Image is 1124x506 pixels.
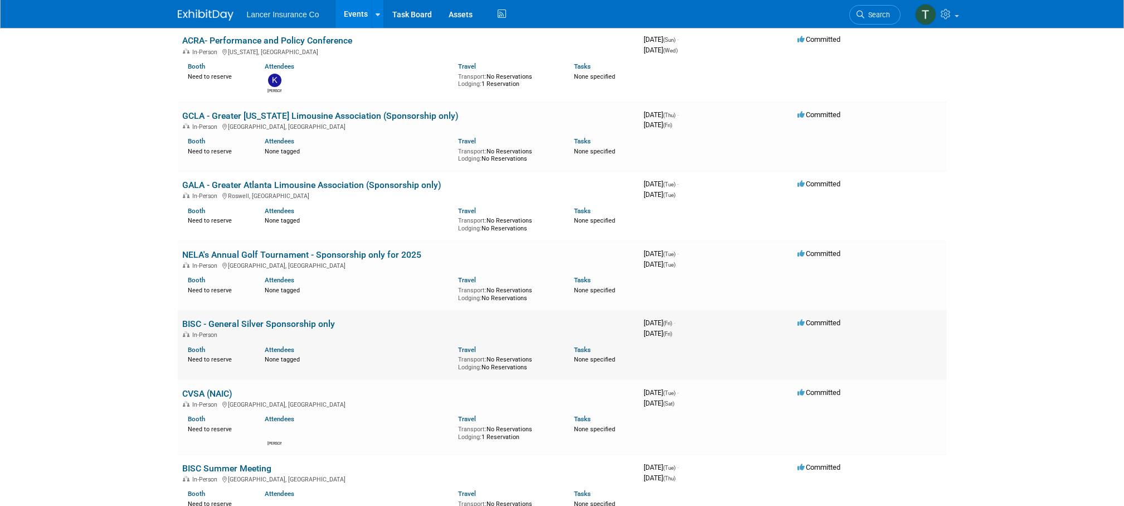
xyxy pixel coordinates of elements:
div: No Reservations 1 Reservation [458,423,557,441]
span: - [677,249,679,258]
span: Committed [797,388,840,397]
a: Tasks [574,207,591,215]
span: (Sun) [663,37,675,43]
div: Need to reserve [188,354,249,364]
div: Roswell, [GEOGRAPHIC_DATA] [182,191,635,200]
span: Transport: [458,426,486,433]
div: None tagged [265,354,450,364]
img: In-Person Event [183,401,189,407]
div: [GEOGRAPHIC_DATA], [GEOGRAPHIC_DATA] [182,399,635,408]
span: [DATE] [644,180,679,188]
a: Attendees [265,490,294,498]
span: [DATE] [644,35,679,44]
span: - [677,35,679,44]
span: Committed [797,110,840,119]
a: Search [849,5,901,25]
span: (Fri) [663,331,672,337]
span: [DATE] [644,121,672,129]
span: Transport: [458,217,486,224]
span: None specified [574,148,615,155]
a: GCLA - Greater [US_STATE] Limousine Association (Sponsorship only) [182,110,459,121]
a: Attendees [265,346,294,354]
span: [DATE] [644,474,675,482]
a: CVSA (NAIC) [182,388,232,399]
a: Attendees [265,207,294,215]
a: BISC Summer Meeting [182,463,271,474]
span: [DATE] [644,249,679,258]
span: Committed [797,463,840,471]
img: In-Person Event [183,476,189,481]
a: Attendees [265,276,294,284]
span: Lodging: [458,433,481,441]
div: kathy egan [267,87,281,94]
div: No Reservations No Reservations [458,354,557,371]
img: In-Person Event [183,192,189,198]
span: Search [864,11,890,19]
span: [DATE] [644,46,678,54]
span: [DATE] [644,463,679,471]
div: None tagged [265,146,450,156]
span: (Fri) [663,122,672,128]
span: [DATE] [644,110,679,119]
a: Attendees [265,137,294,145]
span: - [677,463,679,471]
span: [DATE] [644,399,674,407]
a: Tasks [574,415,591,423]
div: Danielle Smith [267,440,281,446]
span: In-Person [192,476,221,483]
a: Travel [458,415,476,423]
span: (Tue) [663,181,675,187]
span: None specified [574,426,615,433]
a: Tasks [574,490,591,498]
span: (Wed) [663,47,678,54]
span: - [677,388,679,397]
div: None tagged [265,285,450,295]
img: ExhibitDay [178,9,233,21]
div: Need to reserve [188,71,249,81]
span: (Thu) [663,112,675,118]
span: [DATE] [644,260,675,268]
a: Booth [188,62,205,70]
span: Committed [797,180,840,188]
a: GALA - Greater Atlanta Limousine Association (Sponsorship only) [182,180,441,190]
img: In-Person Event [183,331,189,337]
span: (Tue) [663,192,675,198]
span: Lodging: [458,155,481,162]
div: [GEOGRAPHIC_DATA], [GEOGRAPHIC_DATA] [182,474,635,483]
span: (Tue) [663,251,675,257]
img: In-Person Event [183,262,189,268]
span: Transport: [458,356,486,363]
span: (Sat) [663,401,674,407]
span: Lodging: [458,295,481,302]
span: In-Person [192,331,221,339]
span: (Fri) [663,320,672,326]
a: Tasks [574,276,591,284]
div: No Reservations 1 Reservation [458,71,557,88]
a: Travel [458,346,476,354]
span: Transport: [458,148,486,155]
div: No Reservations No Reservations [458,285,557,302]
a: Booth [188,276,205,284]
div: No Reservations No Reservations [458,215,557,232]
div: [US_STATE], [GEOGRAPHIC_DATA] [182,47,635,56]
span: - [677,110,679,119]
span: None specified [574,217,615,224]
span: None specified [574,356,615,363]
span: Committed [797,35,840,44]
span: [DATE] [644,190,675,199]
img: In-Person Event [183,123,189,129]
div: Need to reserve [188,423,249,433]
span: (Thu) [663,475,675,481]
span: [DATE] [644,329,672,338]
span: None specified [574,287,615,294]
div: Need to reserve [188,215,249,225]
span: In-Person [192,401,221,408]
span: In-Person [192,123,221,131]
div: None tagged [265,215,450,225]
img: In-Person Event [183,49,189,54]
span: [DATE] [644,319,675,327]
span: Lancer Insurance Co [247,10,319,19]
span: Committed [797,319,840,327]
a: ACRA- Performance and Policy Conference [182,35,352,46]
a: Tasks [574,346,591,354]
